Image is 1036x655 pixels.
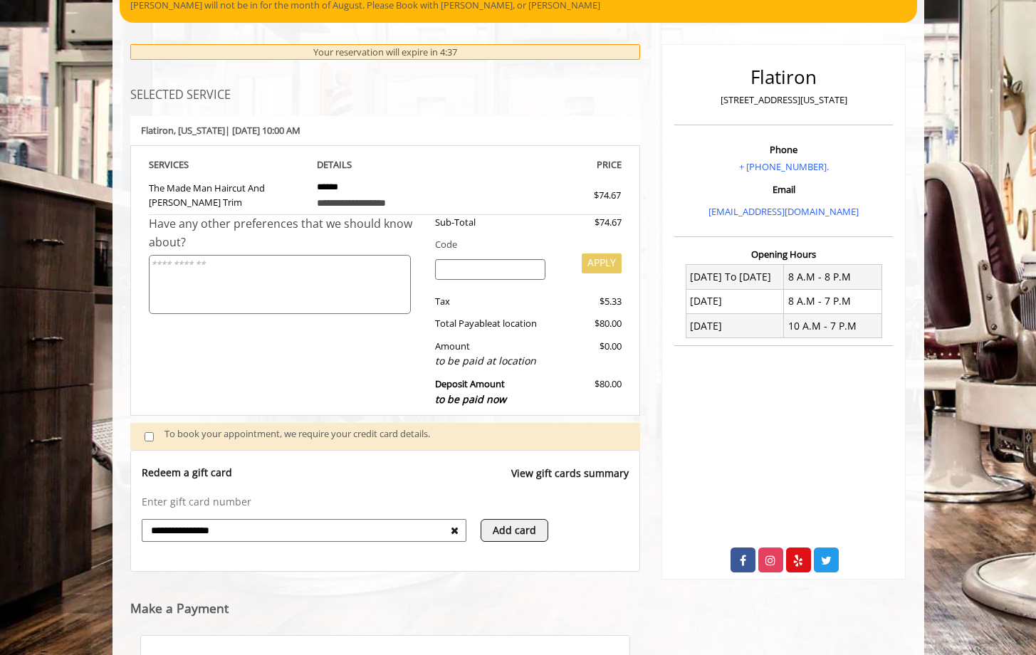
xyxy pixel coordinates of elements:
b: Flatiron | [DATE] 10:00 AM [141,124,300,137]
h3: Email [678,184,889,194]
td: 10 A.M - 7 P.M [784,314,882,338]
b: Deposit Amount [435,377,506,406]
div: Sub-Total [424,215,556,230]
p: Enter gift card number [142,495,629,509]
p: [STREET_ADDRESS][US_STATE] [678,93,889,108]
span: to be paid now [435,392,506,406]
div: $0.00 [556,339,622,370]
p: Redeem a gift card [142,466,232,480]
div: $80.00 [556,316,622,331]
div: $80.00 [556,377,622,407]
div: Tax [424,294,556,309]
td: [DATE] [686,289,784,313]
button: Add card [481,519,548,542]
div: Code [424,237,622,252]
a: + [PHONE_NUMBER]. [739,160,829,173]
span: at location [492,317,537,330]
span: S [184,158,189,171]
div: Have any other preferences that we should know about? [149,215,425,251]
td: 8 A.M - 7 P.M [784,289,882,313]
td: The Made Man Haircut And [PERSON_NAME] Trim [149,173,307,215]
div: $74.67 [556,215,622,230]
div: $5.33 [556,294,622,309]
button: APPLY [582,253,622,273]
h2: Flatiron [678,67,889,88]
th: PRICE [464,157,622,173]
th: DETAILS [306,157,464,173]
div: Amount [424,339,556,370]
td: [DATE] To [DATE] [686,265,784,289]
td: [DATE] [686,314,784,338]
a: [EMAIL_ADDRESS][DOMAIN_NAME] [708,205,859,218]
a: View gift cards summary [511,466,629,495]
td: 8 A.M - 8 P.M [784,265,882,289]
div: $74.67 [543,188,621,203]
h3: Opening Hours [674,249,893,259]
h3: Phone [678,145,889,154]
span: , [US_STATE] [174,124,225,137]
div: Your reservation will expire in 4:37 [130,44,641,61]
h3: SELECTED SERVICE [130,89,641,102]
div: Total Payable [424,316,556,331]
div: To book your appointment, we require your credit card details. [164,426,626,446]
div: to be paid at location [435,353,545,369]
label: Make a Payment [130,602,229,615]
th: SERVICE [149,157,307,173]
